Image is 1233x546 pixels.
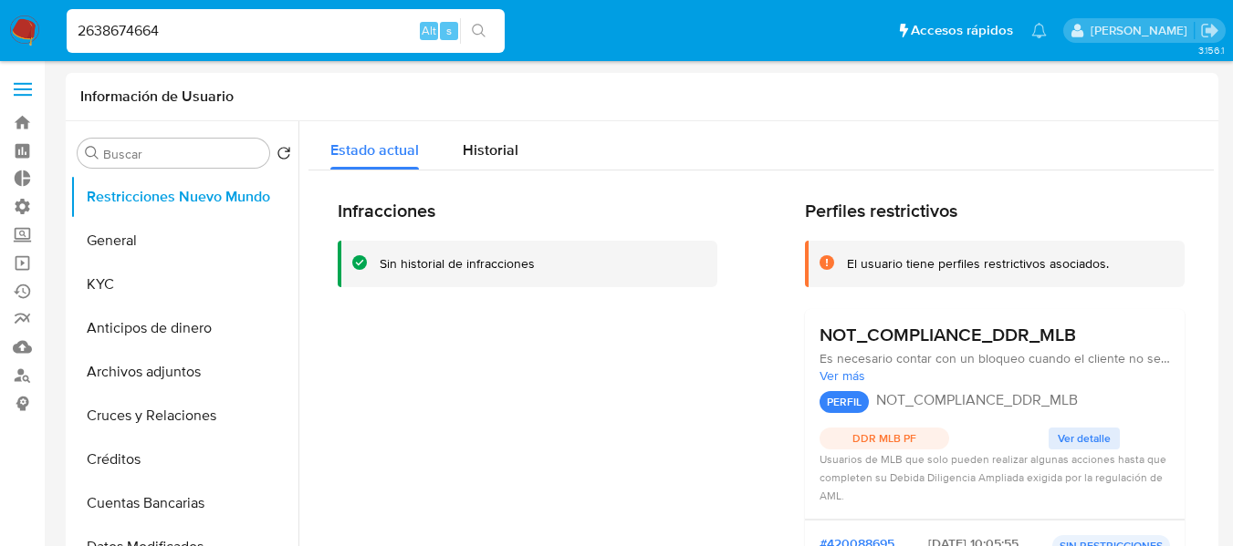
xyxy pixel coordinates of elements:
[70,481,298,525] button: Cuentas Bancarias
[67,19,505,43] input: Buscar usuario o caso...
[70,350,298,394] button: Archivos adjuntos
[460,18,497,44] button: search-icon
[1091,22,1194,39] p: zoe.breuer@mercadolibre.com
[70,438,298,481] button: Créditos
[1200,21,1219,40] a: Salir
[70,306,298,350] button: Anticipos de dinero
[911,21,1013,40] span: Accesos rápidos
[70,219,298,263] button: General
[1031,23,1047,38] a: Notificaciones
[70,175,298,219] button: Restricciones Nuevo Mundo
[85,146,99,160] button: Buscar
[277,146,291,166] button: Volver al orden por defecto
[70,263,298,306] button: KYC
[422,22,436,39] span: Alt
[103,146,262,162] input: Buscar
[70,394,298,438] button: Cruces y Relaciones
[446,22,452,39] span: s
[80,88,234,106] h1: Información de Usuario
